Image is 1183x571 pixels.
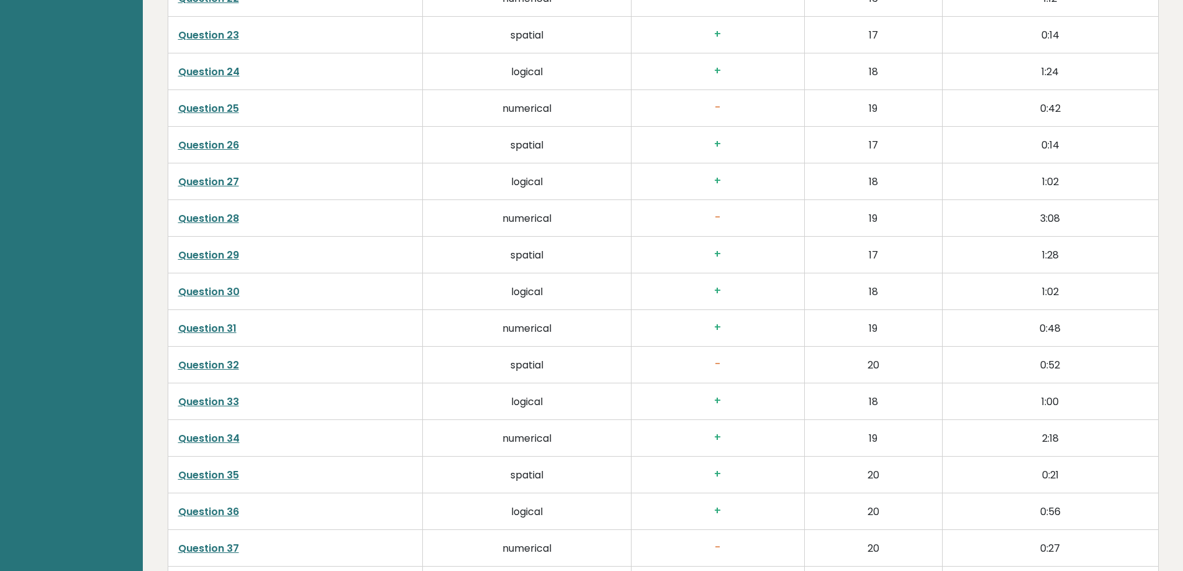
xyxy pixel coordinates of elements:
h3: + [641,175,794,188]
a: Question 23 [178,28,239,42]
a: Question 35 [178,468,239,482]
td: 18 [804,273,942,310]
a: Question 29 [178,248,239,262]
td: spatial [423,457,632,493]
td: 0:56 [942,493,1158,530]
h3: + [641,28,794,41]
td: 0:14 [942,17,1158,53]
a: Question 27 [178,175,239,189]
td: 1:02 [942,273,1158,310]
td: 3:08 [942,200,1158,237]
td: 19 [804,310,942,347]
td: 1:28 [942,237,1158,273]
a: Question 34 [178,431,240,445]
a: Question 30 [178,285,240,299]
td: 19 [804,420,942,457]
td: 19 [804,90,942,127]
td: spatial [423,127,632,163]
td: 0:27 [942,530,1158,567]
h3: + [641,321,794,334]
td: 2:18 [942,420,1158,457]
h3: + [641,505,794,518]
td: 20 [804,530,942,567]
td: numerical [423,90,632,127]
td: numerical [423,420,632,457]
td: 1:02 [942,163,1158,200]
td: 18 [804,163,942,200]
td: 0:52 [942,347,1158,383]
h3: + [641,285,794,298]
h3: - [641,211,794,224]
h3: + [641,248,794,261]
h3: + [641,431,794,444]
td: logical [423,163,632,200]
a: Question 25 [178,101,239,116]
td: 17 [804,237,942,273]
td: 17 [804,17,942,53]
a: Question 36 [178,505,239,519]
h3: - [641,358,794,371]
a: Question 31 [178,321,237,336]
td: 19 [804,200,942,237]
td: spatial [423,237,632,273]
td: numerical [423,200,632,237]
td: spatial [423,347,632,383]
a: Question 24 [178,65,240,79]
a: Question 32 [178,358,239,372]
td: 1:24 [942,53,1158,90]
td: 18 [804,53,942,90]
td: spatial [423,17,632,53]
a: Question 37 [178,541,239,555]
td: 0:14 [942,127,1158,163]
h3: + [641,395,794,408]
td: 0:42 [942,90,1158,127]
a: Question 33 [178,395,239,409]
h3: + [641,468,794,481]
td: 20 [804,457,942,493]
h3: - [641,541,794,554]
td: 17 [804,127,942,163]
td: 0:48 [942,310,1158,347]
td: numerical [423,530,632,567]
h3: - [641,101,794,114]
td: 1:00 [942,383,1158,420]
td: 20 [804,493,942,530]
td: logical [423,53,632,90]
h3: + [641,138,794,151]
a: Question 28 [178,211,239,226]
td: logical [423,383,632,420]
td: 18 [804,383,942,420]
h3: + [641,65,794,78]
td: 0:21 [942,457,1158,493]
td: logical [423,493,632,530]
td: logical [423,273,632,310]
a: Question 26 [178,138,239,152]
td: numerical [423,310,632,347]
td: 20 [804,347,942,383]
